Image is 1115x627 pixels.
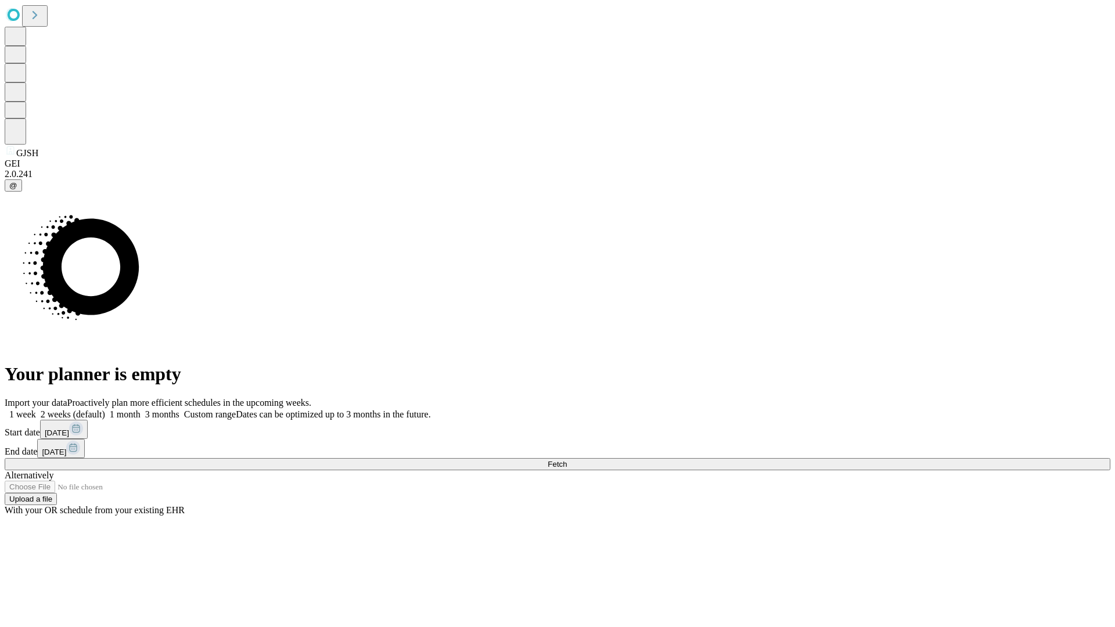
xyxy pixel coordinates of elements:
h1: Your planner is empty [5,363,1110,385]
span: Alternatively [5,470,53,480]
span: [DATE] [42,448,66,456]
button: @ [5,179,22,192]
div: GEI [5,158,1110,169]
span: Import your data [5,398,67,408]
span: Proactively plan more efficient schedules in the upcoming weeks. [67,398,311,408]
span: Custom range [184,409,236,419]
button: Upload a file [5,493,57,505]
span: Fetch [548,460,567,469]
span: GJSH [16,148,38,158]
div: Start date [5,420,1110,439]
div: 2.0.241 [5,169,1110,179]
span: 2 weeks (default) [41,409,105,419]
span: Dates can be optimized up to 3 months in the future. [236,409,430,419]
button: [DATE] [37,439,85,458]
button: [DATE] [40,420,88,439]
div: End date [5,439,1110,458]
span: With your OR schedule from your existing EHR [5,505,185,515]
span: 1 month [110,409,141,419]
span: 3 months [145,409,179,419]
span: @ [9,181,17,190]
span: [DATE] [45,428,69,437]
button: Fetch [5,458,1110,470]
span: 1 week [9,409,36,419]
